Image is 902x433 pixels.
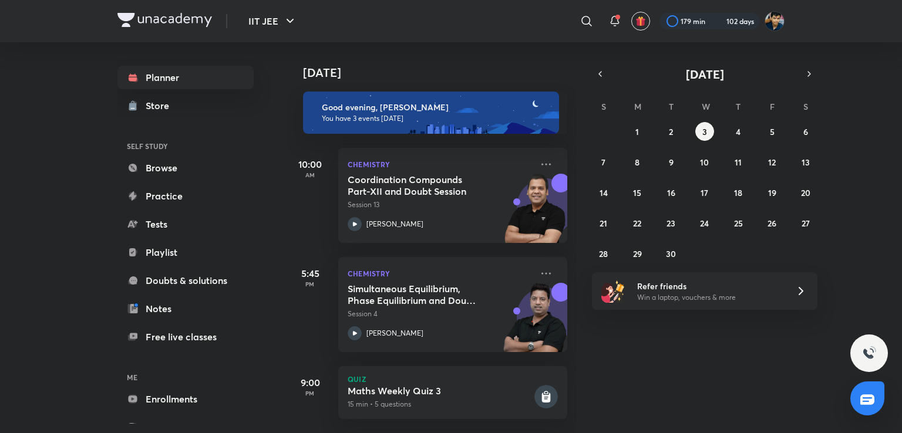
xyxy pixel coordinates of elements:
[348,174,494,197] h5: Coordination Compounds Part-XII and Doubt Session
[117,367,254,387] h6: ME
[348,399,532,410] p: 15 min • 5 questions
[736,101,741,112] abbr: Thursday
[117,387,254,411] a: Enrollments
[503,174,567,255] img: unacademy
[695,183,714,202] button: September 17, 2025
[729,183,748,202] button: September 18, 2025
[601,157,605,168] abbr: September 7, 2025
[669,101,674,112] abbr: Tuesday
[768,187,776,198] abbr: September 19, 2025
[287,390,334,397] p: PM
[803,101,808,112] abbr: Saturday
[695,153,714,171] button: September 10, 2025
[796,122,815,141] button: September 6, 2025
[241,9,304,33] button: IIT JEE
[322,102,548,113] h6: Good evening, [PERSON_NAME]
[768,157,776,168] abbr: September 12, 2025
[594,153,613,171] button: September 7, 2025
[802,218,810,229] abbr: September 27, 2025
[633,218,641,229] abbr: September 22, 2025
[117,269,254,292] a: Doubts & solutions
[628,214,647,232] button: September 22, 2025
[633,248,642,259] abbr: September 29, 2025
[366,219,423,229] p: [PERSON_NAME]
[700,218,709,229] abbr: September 24, 2025
[303,92,559,134] img: evening
[594,214,613,232] button: September 21, 2025
[765,11,785,31] img: SHREYANSH GUPTA
[662,153,681,171] button: September 9, 2025
[599,248,608,259] abbr: September 28, 2025
[117,66,254,89] a: Planner
[768,218,776,229] abbr: September 26, 2025
[669,157,674,168] abbr: September 9, 2025
[729,153,748,171] button: September 11, 2025
[734,218,743,229] abbr: September 25, 2025
[635,126,639,137] abbr: September 1, 2025
[700,157,709,168] abbr: September 10, 2025
[117,13,212,27] img: Company Logo
[117,297,254,320] a: Notes
[117,13,212,30] a: Company Logo
[729,214,748,232] button: September 25, 2025
[117,136,254,156] h6: SELF STUDY
[303,66,579,80] h4: [DATE]
[801,187,810,198] abbr: September 20, 2025
[503,283,567,364] img: unacademy
[796,214,815,232] button: September 27, 2025
[669,126,673,137] abbr: September 2, 2025
[117,212,254,236] a: Tests
[348,376,558,383] p: Quiz
[667,187,675,198] abbr: September 16, 2025
[662,244,681,263] button: September 30, 2025
[763,214,782,232] button: September 26, 2025
[735,157,742,168] abbr: September 11, 2025
[117,241,254,264] a: Playlist
[862,346,876,360] img: ttu
[287,157,334,171] h5: 10:00
[631,12,650,31] button: avatar
[763,183,782,202] button: September 19, 2025
[601,101,606,112] abbr: Sunday
[701,187,708,198] abbr: September 17, 2025
[348,385,532,397] h5: Maths Weekly Quiz 3
[736,126,741,137] abbr: September 4, 2025
[117,94,254,117] a: Store
[770,101,775,112] abbr: Friday
[117,325,254,349] a: Free live classes
[662,214,681,232] button: September 23, 2025
[594,244,613,263] button: September 28, 2025
[686,66,724,82] span: [DATE]
[348,266,532,280] p: Chemistry
[702,126,707,137] abbr: September 3, 2025
[635,157,640,168] abbr: September 8, 2025
[734,187,742,198] abbr: September 18, 2025
[662,122,681,141] button: September 2, 2025
[666,248,676,259] abbr: September 30, 2025
[628,244,647,263] button: September 29, 2025
[770,126,775,137] abbr: September 5, 2025
[348,199,532,210] p: Session 13
[634,101,641,112] abbr: Monday
[287,266,334,280] h5: 5:45
[366,328,423,339] p: [PERSON_NAME]
[763,153,782,171] button: September 12, 2025
[287,171,334,178] p: AM
[702,101,710,112] abbr: Wednesday
[695,122,714,141] button: September 3, 2025
[695,214,714,232] button: September 24, 2025
[117,184,254,208] a: Practice
[796,183,815,202] button: September 20, 2025
[348,283,494,306] h5: Simultaneous Equilibrium, Phase Equilibrium and Doubt Clearing Session
[628,183,647,202] button: September 15, 2025
[594,183,613,202] button: September 14, 2025
[633,187,641,198] abbr: September 15, 2025
[712,15,724,27] img: streak
[348,157,532,171] p: Chemistry
[117,156,254,180] a: Browse
[796,153,815,171] button: September 13, 2025
[637,292,782,303] p: Win a laptop, vouchers & more
[287,376,334,390] h5: 9:00
[637,280,782,292] h6: Refer friends
[146,99,176,113] div: Store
